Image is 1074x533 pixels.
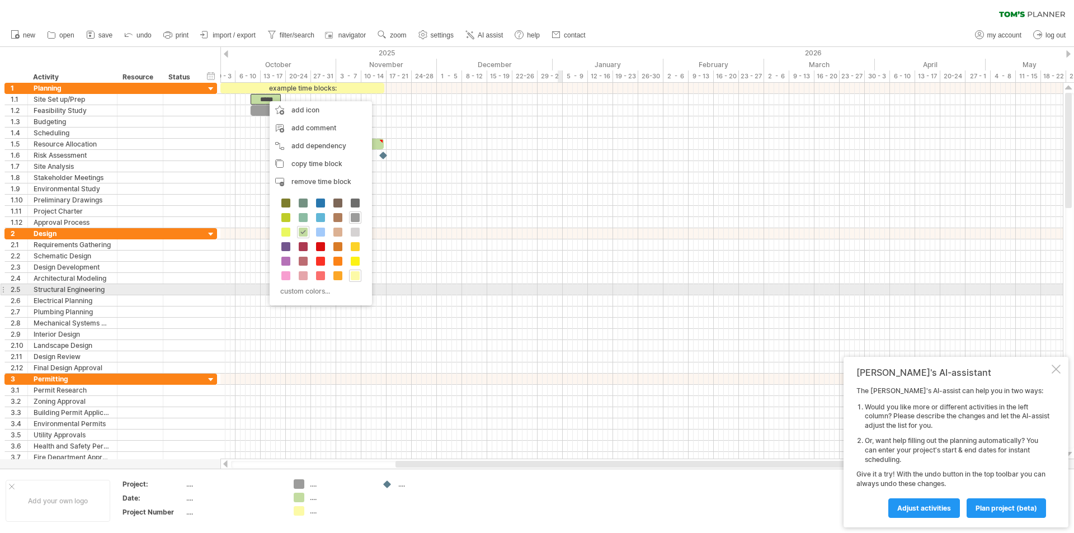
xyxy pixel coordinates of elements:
div: .... [186,493,280,503]
span: undo [136,31,152,39]
div: 3.7 [11,452,27,463]
div: 8 - 12 [462,70,487,82]
div: 20-24 [286,70,311,82]
div: .... [310,506,371,516]
div: Electrical Planning [34,295,111,306]
div: 27 - 31 [311,70,336,82]
div: Project Charter [34,206,111,216]
div: 23 - 27 [739,70,764,82]
span: contact [564,31,586,39]
div: 3.3 [11,407,27,418]
a: print [161,28,192,43]
div: 13 - 17 [915,70,940,82]
div: 2 - 6 [663,70,689,82]
div: December 2025 [437,59,553,70]
div: Final Design Approval [34,362,111,373]
div: October 2025 [220,59,336,70]
div: Project: [123,479,184,489]
div: 22-26 [512,70,538,82]
div: 1 - 5 [437,70,462,82]
div: 13 - 17 [261,70,286,82]
div: Health and Safety Permits [34,441,111,451]
div: 2.9 [11,329,27,339]
div: 12 - 16 [588,70,613,82]
span: open [59,31,74,39]
div: 1.12 [11,217,27,228]
div: Design [34,228,111,239]
div: March 2026 [764,59,875,70]
div: 23 - 27 [840,70,865,82]
div: 2.6 [11,295,27,306]
div: [PERSON_NAME]'s AI-assistant [856,367,1049,378]
div: The [PERSON_NAME]'s AI-assist can help you in two ways: Give it a try! With the undo button in th... [856,386,1049,517]
div: 1.3 [11,116,27,127]
div: 2.11 [11,351,27,362]
li: Would you like more or different activities in the left column? Please describe the changes and l... [865,403,1049,431]
div: 17 - 21 [387,70,412,82]
div: Fire Department Approval [34,452,111,463]
a: undo [121,28,155,43]
div: 1.7 [11,161,27,172]
div: Activity [33,72,111,83]
span: Adjust activities [897,504,951,512]
div: 1.10 [11,195,27,205]
div: Preliminary Drawings [34,195,111,205]
div: 1.5 [11,139,27,149]
div: Structural Engineering [34,284,111,295]
div: 20-24 [940,70,965,82]
a: AI assist [463,28,506,43]
a: open [44,28,78,43]
div: Environmental Study [34,183,111,194]
div: Resource [123,72,157,83]
div: 3.2 [11,396,27,407]
div: 1.8 [11,172,27,183]
div: add icon [270,101,372,119]
div: Building Permit Application [34,407,111,418]
div: 2.2 [11,251,27,261]
div: Design Review [34,351,111,362]
div: Feasibility Study [34,105,111,116]
div: 29 - 3 [210,70,235,82]
div: 5 - 9 [563,70,588,82]
span: save [98,31,112,39]
div: .... [186,479,280,489]
div: custom colors... [275,284,363,299]
div: Approval Process [34,217,111,228]
div: Permit Research [34,385,111,395]
div: 2.12 [11,362,27,373]
span: AI assist [478,31,503,39]
div: Zoning Approval [34,396,111,407]
div: Architectural Modeling [34,273,111,284]
span: help [527,31,540,39]
a: contact [549,28,589,43]
div: Stakeholder Meetings [34,172,111,183]
div: Date: [123,493,184,503]
div: 24-28 [412,70,437,82]
div: 6 - 10 [890,70,915,82]
div: 18 - 22 [1041,70,1066,82]
div: Landscape Design [34,340,111,351]
span: print [176,31,189,39]
div: Status [168,72,193,83]
div: Requirements Gathering [34,239,111,250]
div: 3.6 [11,441,27,451]
div: Site Analysis [34,161,111,172]
div: 9 - 13 [789,70,814,82]
div: add dependency [270,137,372,155]
div: Permitting [34,374,111,384]
span: remove time block [291,177,351,186]
span: navigator [338,31,366,39]
div: 1 [11,83,27,93]
a: help [512,28,543,43]
a: filter/search [265,28,318,43]
div: 1.6 [11,150,27,161]
div: 1.2 [11,105,27,116]
div: .... [310,479,371,489]
div: 2.8 [11,318,27,328]
li: Or, want help filling out the planning automatically? You can enter your project's start & end da... [865,436,1049,464]
a: my account [972,28,1025,43]
div: Environmental Permits [34,418,111,429]
div: Plumbing Planning [34,306,111,317]
div: Interior Design [34,329,111,339]
div: 15 - 19 [487,70,512,82]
